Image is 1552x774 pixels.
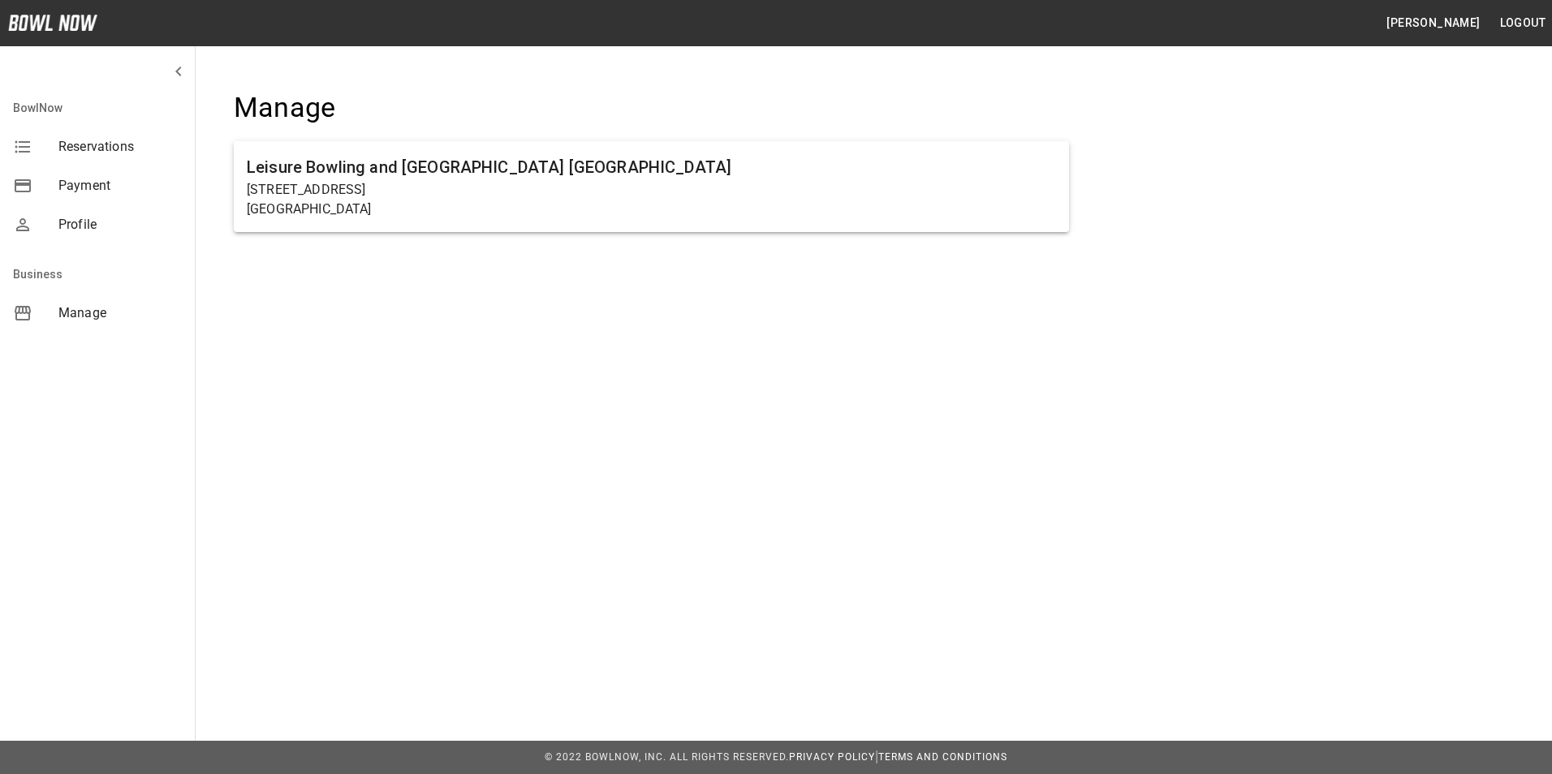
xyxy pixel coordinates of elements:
p: [GEOGRAPHIC_DATA] [247,200,1056,219]
span: Reservations [58,137,182,157]
a: Terms and Conditions [878,751,1007,763]
a: Privacy Policy [789,751,875,763]
span: Profile [58,215,182,234]
button: [PERSON_NAME] [1380,8,1486,38]
h6: Leisure Bowling and [GEOGRAPHIC_DATA] [GEOGRAPHIC_DATA] [247,154,1056,180]
h4: Manage [234,91,1069,125]
button: Logout [1494,8,1552,38]
p: [STREET_ADDRESS] [247,180,1056,200]
span: Manage [58,303,182,323]
span: © 2022 BowlNow, Inc. All Rights Reserved. [545,751,789,763]
span: Payment [58,176,182,196]
img: logo [8,15,97,31]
